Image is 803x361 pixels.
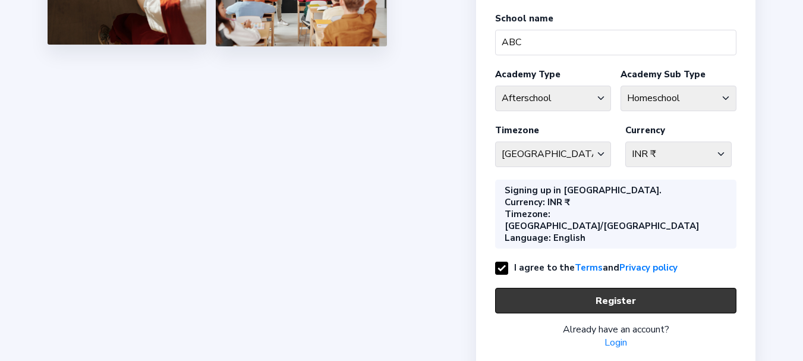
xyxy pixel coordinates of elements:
[621,68,706,80] label: Academy Sub Type
[604,336,627,349] a: Login
[505,208,548,220] b: Timezone
[575,260,603,275] a: Terms
[495,12,553,24] label: School name
[495,124,539,136] label: Timezone
[505,196,570,208] div: : INR ₹
[505,232,585,244] div: : English
[495,323,736,336] div: Already have an account?
[505,184,662,196] div: Signing up in [GEOGRAPHIC_DATA].
[619,260,678,275] a: Privacy policy
[505,208,722,232] div: : [GEOGRAPHIC_DATA]/[GEOGRAPHIC_DATA]
[505,196,543,208] b: Currency
[505,232,549,244] b: Language
[495,262,678,274] label: I agree to the and
[495,30,736,55] input: School name
[495,68,560,80] label: Academy Type
[495,288,736,313] button: Register
[625,124,665,136] label: Currency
